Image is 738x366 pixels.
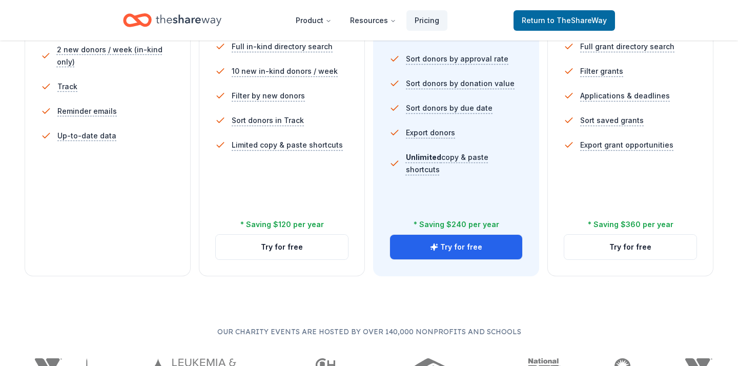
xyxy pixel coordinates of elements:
[414,218,499,231] div: * Saving $240 per year
[406,127,455,139] span: Export donors
[232,114,304,127] span: Sort donors in Track
[57,80,77,93] span: Track
[216,235,348,259] button: Try for free
[406,77,515,90] span: Sort donors by donation value
[57,44,174,68] span: 2 new donors / week (in-kind only)
[588,218,673,231] div: * Saving $360 per year
[57,130,116,142] span: Up-to-date data
[123,8,221,32] a: Home
[580,114,644,127] span: Sort saved grants
[406,53,508,65] span: Sort donors by approval rate
[406,153,488,174] span: copy & paste shortcuts
[390,235,522,259] button: Try for free
[406,10,447,31] a: Pricing
[288,8,447,32] nav: Main
[342,10,404,31] button: Resources
[580,65,623,77] span: Filter grants
[232,90,305,102] span: Filter by new donors
[580,139,673,151] span: Export grant opportunities
[580,40,674,53] span: Full grant directory search
[580,90,670,102] span: Applications & deadlines
[240,218,324,231] div: * Saving $120 per year
[547,16,607,25] span: to TheShareWay
[514,10,615,31] a: Returnto TheShareWay
[57,105,117,117] span: Reminder emails
[564,235,696,259] button: Try for free
[288,10,340,31] button: Product
[522,14,607,27] span: Return
[406,102,493,114] span: Sort donors by due date
[406,153,441,161] span: Unlimited
[232,139,343,151] span: Limited copy & paste shortcuts
[232,65,338,77] span: 10 new in-kind donors / week
[25,326,713,338] p: Our charity events are hosted by over 140,000 nonprofits and schools
[232,40,333,53] span: Full in-kind directory search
